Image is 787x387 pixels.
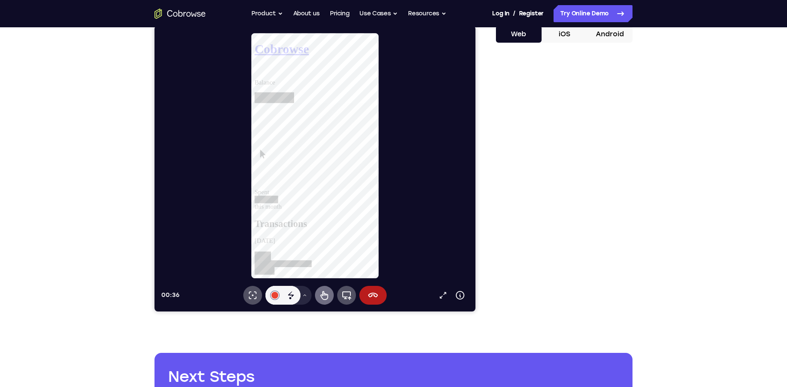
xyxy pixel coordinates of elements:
[205,260,232,279] button: End session
[183,260,201,279] button: Full device
[160,260,179,279] button: Remote control
[280,261,297,278] a: Popout
[168,367,619,387] h2: Next Steps
[111,260,130,279] button: Annotations color
[251,5,283,22] button: Product
[408,5,446,22] button: Resources
[154,26,475,311] iframe: Agent
[127,260,146,279] button: Disappearing ink
[143,260,157,279] button: Drawing tools menu
[154,9,206,19] a: Go to the home page
[519,5,544,22] a: Register
[492,5,509,22] a: Log In
[513,9,516,19] span: /
[330,5,350,22] a: Pricing
[554,5,633,22] a: Try Online Demo
[542,26,587,43] button: iOS
[293,5,320,22] a: About us
[297,261,314,278] button: Device info
[496,26,542,43] button: Web
[359,5,398,22] button: Use Cases
[89,260,108,279] button: Laser pointer
[587,26,633,43] button: Android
